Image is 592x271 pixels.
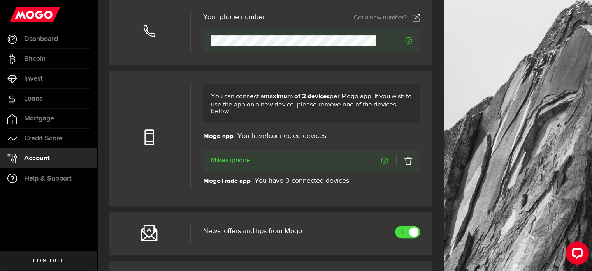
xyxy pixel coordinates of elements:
[203,14,265,21] h3: Your phone number
[24,135,63,142] span: Credit Score
[559,238,592,271] iframe: LiveChat chat widget
[203,84,420,122] div: You can connect a per Mogo app. If you wish to use the app on a new device, please remove one of ...
[381,157,388,164] span: Verified
[354,14,420,22] a: Got a new number?
[33,258,64,264] span: Log out
[203,133,234,140] b: Mogo app
[24,155,50,162] span: Account
[24,115,54,122] span: Mortgage
[24,175,72,182] span: Help & Support
[24,35,58,43] span: Dashboard
[203,177,349,186] span: - You have 0 connected devices
[376,37,412,44] span: Verified
[24,55,46,62] span: Bitcoin
[264,93,330,100] b: maximum of 2 devices
[203,178,251,184] b: MogoTrade app
[203,228,302,235] span: News, offers and tips from Mogo
[24,75,43,82] span: Invest
[266,133,269,140] span: 1
[396,156,412,165] a: Delete
[203,132,326,141] span: - You have connected devices
[24,95,42,102] span: Loans
[211,156,250,165] span: Mikes iphone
